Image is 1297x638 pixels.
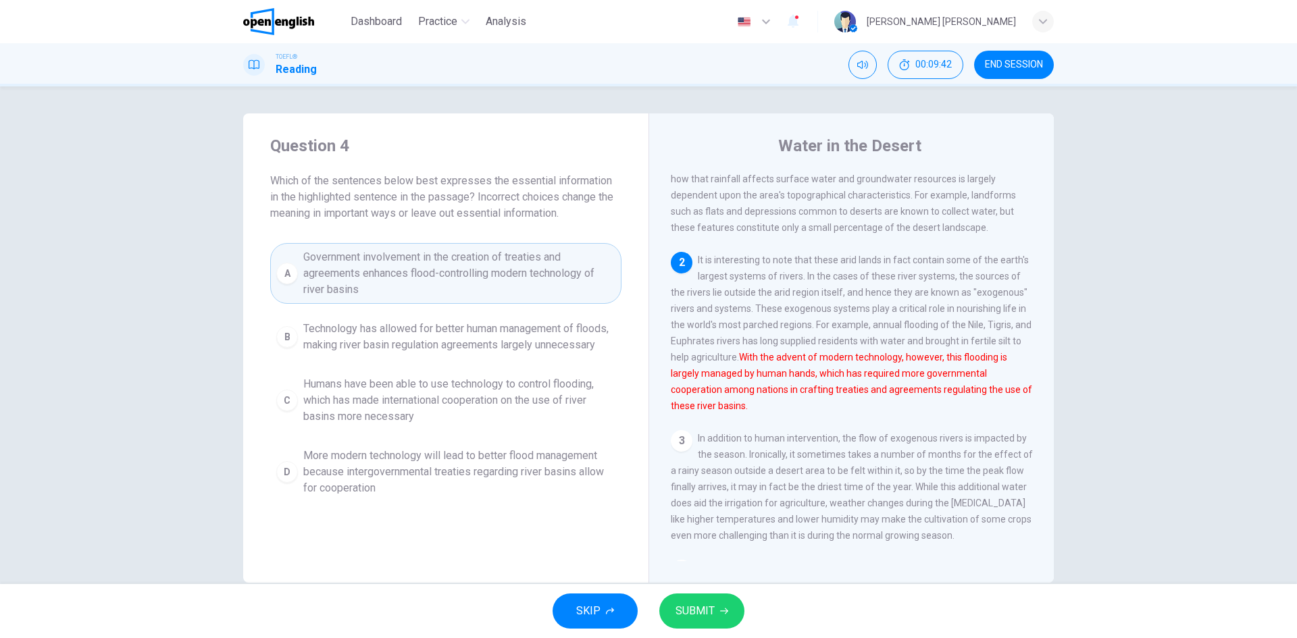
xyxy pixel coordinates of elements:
[303,448,615,496] span: More modern technology will lead to better flood management because intergovernmental treaties re...
[671,255,1032,411] span: It is interesting to note that these arid lands in fact contain some of the earth's largest syste...
[576,602,601,620] span: SKIP
[888,51,963,79] button: 00:09:42
[676,602,715,620] span: SUBMIT
[270,315,621,359] button: BTechnology has allowed for better human management of floods, making river basin regulation agre...
[270,173,621,221] span: Which of the sentences below best expresses the essential information in the highlighted sentence...
[413,9,475,34] button: Practice
[345,9,407,34] button: Dashboard
[834,11,856,32] img: Profile picture
[480,9,532,34] button: Analysis
[553,593,638,629] button: SKIP
[276,52,297,61] span: TOEFL®
[736,17,753,27] img: en
[867,14,1016,30] div: [PERSON_NAME] [PERSON_NAME]
[270,243,621,304] button: AGovernment involvement in the creation of treaties and agreements enhances flood-controlling mod...
[671,560,692,581] div: 4
[418,14,457,30] span: Practice
[243,8,314,35] img: OpenEnglish logo
[671,352,1032,411] font: With the advent of modern technology, however, this flooding is largely managed by human hands, w...
[243,8,345,35] a: OpenEnglish logo
[888,51,963,79] div: Hide
[486,14,526,30] span: Analysis
[276,390,298,411] div: C
[276,61,317,78] h1: Reading
[270,135,621,157] h4: Question 4
[270,442,621,502] button: DMore modern technology will lead to better flood management because intergovernmental treaties r...
[671,430,692,452] div: 3
[303,376,615,425] span: Humans have been able to use technology to control flooding, which has made international coopera...
[671,433,1033,541] span: In addition to human intervention, the flow of exogenous rivers is impacted by the season. Ironic...
[985,59,1043,70] span: END SESSION
[915,59,952,70] span: 00:09:42
[351,14,402,30] span: Dashboard
[276,263,298,284] div: A
[276,326,298,348] div: B
[303,249,615,298] span: Government involvement in the creation of treaties and agreements enhances flood-controlling mode...
[778,135,921,157] h4: Water in the Desert
[974,51,1054,79] button: END SESSION
[270,370,621,431] button: CHumans have been able to use technology to control flooding, which has made international cooper...
[659,593,744,629] button: SUBMIT
[848,51,877,79] div: Mute
[671,252,692,273] div: 2
[276,461,298,483] div: D
[303,321,615,353] span: Technology has allowed for better human management of floods, making river basin regulation agree...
